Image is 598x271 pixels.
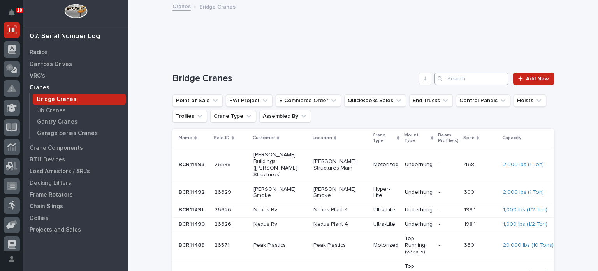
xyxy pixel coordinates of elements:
[463,134,475,142] p: Span
[373,131,395,145] p: Crane Type
[313,134,332,142] p: Location
[514,94,546,107] button: Hoists
[30,191,73,198] p: Frame Rotators
[513,73,554,85] a: Add New
[405,207,433,213] p: Underhung
[23,165,128,177] a: Load Arrestors / SRL's
[30,156,65,163] p: BTH Devices
[313,158,367,172] p: [PERSON_NAME] Structures Main
[464,205,477,213] p: 198''
[405,161,433,168] p: Underhung
[214,134,230,142] p: Sale ID
[503,221,547,228] a: 1,000 lbs (1/2 Ton)
[30,168,90,175] p: Load Arrestors / SRL's
[503,161,544,168] a: 2,000 lbs (1 Ton)
[405,221,433,228] p: Underhung
[502,134,521,142] p: Capacity
[179,188,206,196] p: BCR11492
[23,142,128,154] a: Crane Components
[30,94,128,105] a: Bridge Cranes
[439,189,458,196] p: -
[526,76,549,81] span: Add New
[404,131,429,145] p: Mount Type
[30,203,63,210] p: Chain Slings
[172,94,223,107] button: Point of Sale
[172,110,207,122] button: Trollies
[464,160,478,168] p: 468''
[23,70,128,81] a: VRC's
[253,186,307,199] p: [PERSON_NAME] Smoke
[313,221,367,228] p: Nexus Plant 4
[313,186,367,199] p: [PERSON_NAME] Smoke
[253,207,307,213] p: Nexus Rv
[30,105,128,116] a: Jib Cranes
[37,130,98,137] p: Garage Series Cranes
[30,49,48,56] p: Radios
[23,58,128,70] a: Danfoss Drives
[30,145,83,152] p: Crane Components
[37,107,66,114] p: Jib Cranes
[172,73,416,84] h1: Bridge Cranes
[215,241,231,249] p: 26571
[434,73,508,85] input: Search
[23,81,128,93] a: Cranes
[439,161,458,168] p: -
[373,242,399,249] p: Motorized
[30,73,45,80] p: VRC's
[438,131,459,145] p: Beam Profile(s)
[23,200,128,212] a: Chain Slings
[503,189,544,196] a: 2,000 lbs (1 Ton)
[23,154,128,165] a: BTH Devices
[215,188,233,196] p: 26629
[179,160,206,168] p: BCR11493
[464,188,478,196] p: 300''
[30,227,81,234] p: Projects and Sales
[4,5,20,21] button: Notifications
[179,220,206,228] p: BCR11490
[405,189,433,196] p: Underhung
[172,2,191,11] a: Cranes
[439,242,458,249] p: -
[215,205,233,213] p: 26626
[30,61,72,68] p: Danfoss Drives
[456,94,510,107] button: Control Panels
[10,9,20,22] div: Notifications18
[373,207,399,213] p: Ultra-Lite
[37,119,77,126] p: Gantry Cranes
[210,110,256,122] button: Crane Type
[344,94,406,107] button: QuickBooks Sales
[464,241,478,249] p: 360''
[313,242,367,249] p: Peak Plastics
[259,110,311,122] button: Assembled By
[64,4,87,18] img: Workspace Logo
[373,186,399,199] p: Hyper-Lite
[276,94,341,107] button: E-Commerce Order
[253,134,275,142] p: Customer
[30,128,128,138] a: Garage Series Cranes
[253,221,307,228] p: Nexus Rv
[179,205,205,213] p: BCR11491
[37,96,76,103] p: Bridge Cranes
[179,241,206,249] p: BCR11489
[199,2,236,11] p: Bridge Cranes
[464,220,477,228] p: 198''
[30,84,49,91] p: Cranes
[30,180,71,187] p: Decking Lifters
[503,242,554,249] a: 20,000 lbs (10 Tons)
[30,215,48,222] p: Dollies
[373,221,399,228] p: Ultra-Lite
[409,94,453,107] button: End Trucks
[23,189,128,200] a: Frame Rotators
[373,161,399,168] p: Motorized
[179,134,192,142] p: Name
[439,207,458,213] p: -
[30,32,100,41] div: 07. Serial Number Log
[23,212,128,224] a: Dollies
[226,94,273,107] button: PWI Project
[17,7,22,13] p: 18
[253,152,307,178] p: [PERSON_NAME] Buildings ([PERSON_NAME] Structures)
[23,177,128,189] a: Decking Lifters
[23,224,128,236] a: Projects and Sales
[503,207,547,213] a: 1,000 lbs (1/2 Ton)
